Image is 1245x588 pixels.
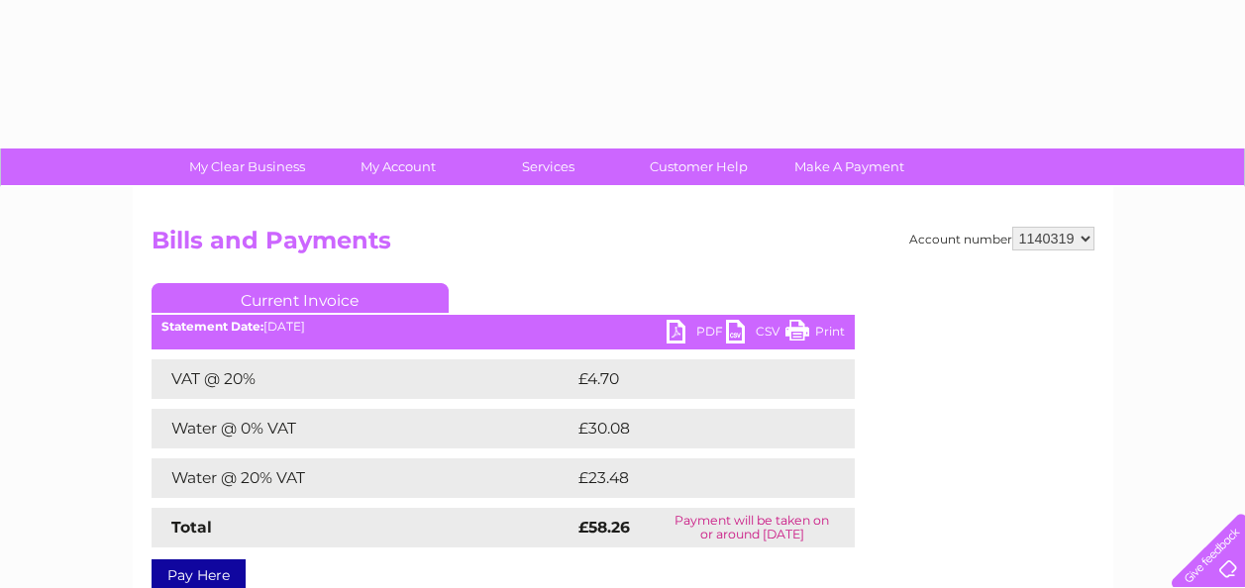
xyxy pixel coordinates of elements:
[161,319,263,334] b: Statement Date:
[785,320,845,348] a: Print
[316,148,479,185] a: My Account
[152,359,573,399] td: VAT @ 20%
[152,283,449,313] a: Current Invoice
[768,148,931,185] a: Make A Payment
[171,518,212,537] strong: Total
[650,508,855,547] td: Payment will be taken on or around [DATE]
[667,320,726,348] a: PDF
[152,320,855,334] div: [DATE]
[467,148,630,185] a: Services
[578,518,630,537] strong: £58.26
[726,320,785,348] a: CSV
[152,227,1094,264] h2: Bills and Payments
[573,458,815,498] td: £23.48
[152,409,573,448] td: Water @ 0% VAT
[573,409,816,448] td: £30.08
[152,458,573,498] td: Water @ 20% VAT
[165,148,329,185] a: My Clear Business
[573,359,808,399] td: £4.70
[617,148,780,185] a: Customer Help
[909,227,1094,250] div: Account number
